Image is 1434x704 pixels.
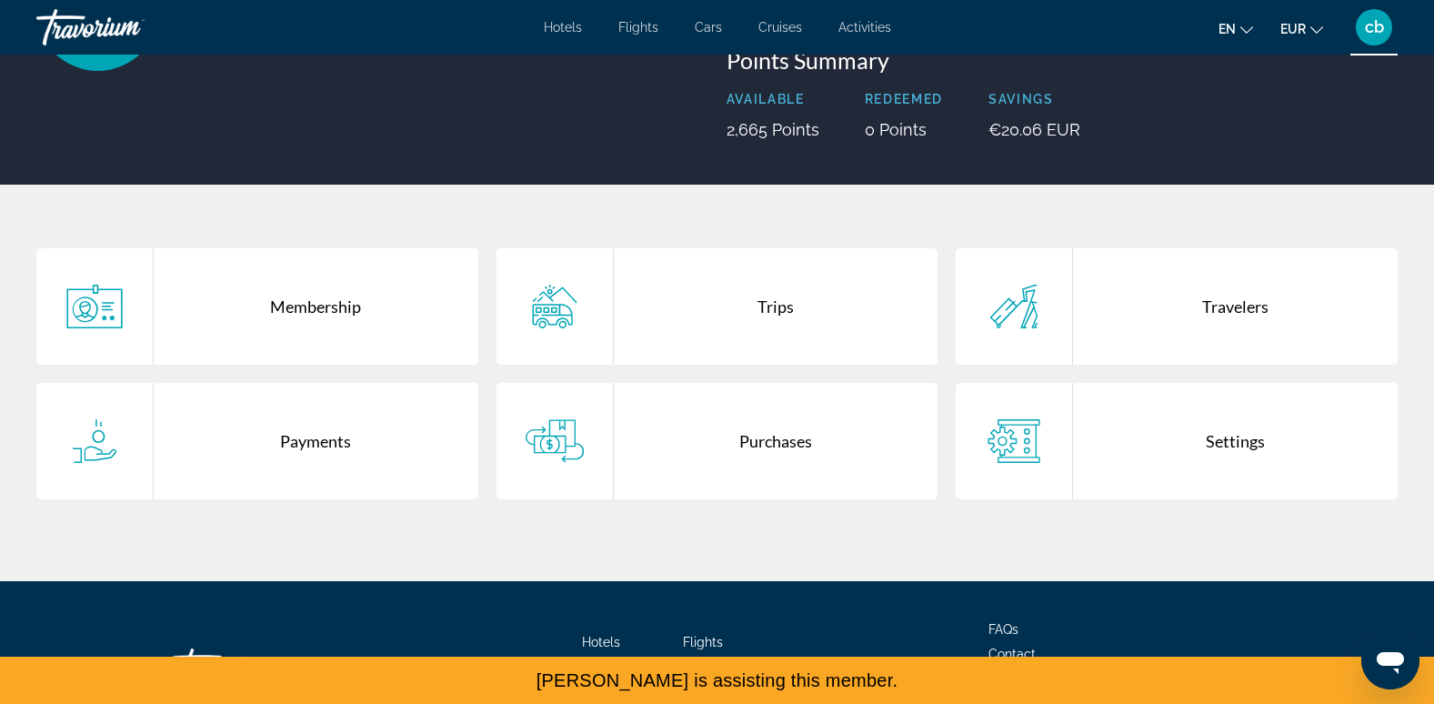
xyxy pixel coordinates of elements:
[173,639,355,694] a: Travorium
[496,248,938,365] a: Trips
[1280,22,1306,36] span: EUR
[838,20,891,35] a: Activities
[956,383,1398,499] a: Settings
[1350,8,1398,46] button: User Menu
[727,46,1399,74] h3: Points Summary
[865,92,943,106] p: Redeemed
[758,20,802,35] a: Cruises
[988,647,1036,661] a: Contact
[36,383,478,499] a: Payments
[1365,18,1384,36] span: cb
[1280,15,1323,42] button: Change currency
[1073,248,1398,365] div: Travelers
[683,635,723,649] a: Flights
[36,248,478,365] a: Membership
[614,248,938,365] div: Trips
[544,20,582,35] a: Hotels
[695,20,722,35] a: Cars
[496,383,938,499] a: Purchases
[988,120,1080,139] p: €20.06 EUR
[865,120,943,139] p: 0 Points
[727,92,819,106] p: Available
[1361,631,1419,689] iframe: Button to launch messaging window
[1073,383,1398,499] div: Settings
[154,383,478,499] div: Payments
[618,20,658,35] a: Flights
[154,248,478,365] div: Membership
[582,635,620,649] a: Hotels
[988,622,1018,637] a: FAQs
[1218,22,1236,36] span: en
[1218,15,1253,42] button: Change language
[956,248,1398,365] a: Travelers
[727,120,819,139] p: 2,665 Points
[536,670,898,690] span: [PERSON_NAME] is assisting this member.
[614,383,938,499] div: Purchases
[36,4,218,51] a: Travorium
[988,92,1080,106] p: Savings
